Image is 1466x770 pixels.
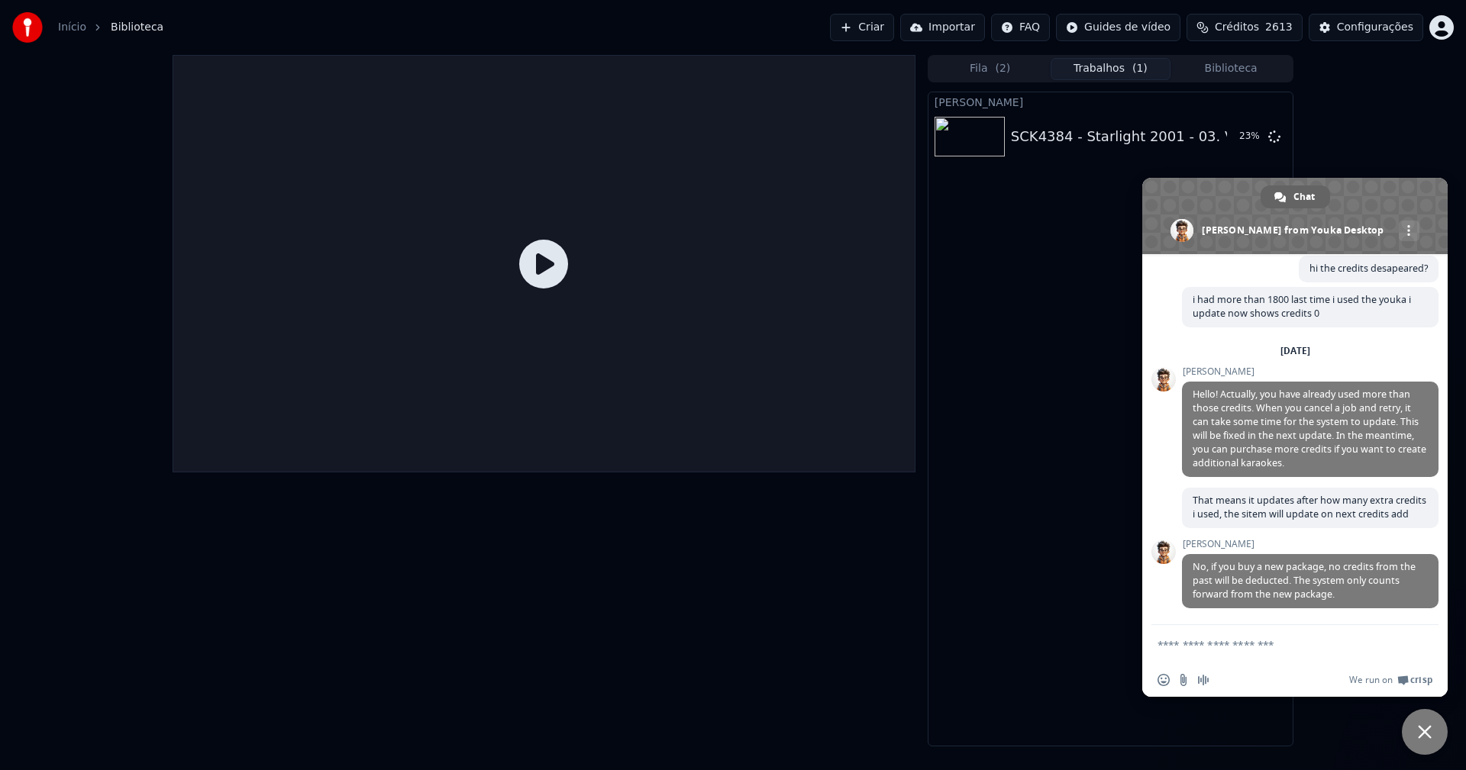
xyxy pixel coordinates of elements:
button: Importar [900,14,985,41]
button: Guides de vídeo [1056,14,1180,41]
span: Crisp [1410,674,1432,686]
a: We run onCrisp [1349,674,1432,686]
span: Créditos [1215,20,1259,35]
div: Configurações [1337,20,1413,35]
div: 23 % [1239,130,1262,143]
a: Chat [1261,185,1330,208]
a: Início [58,20,86,35]
button: Criar [830,14,894,41]
span: ( 1 ) [1132,61,1148,76]
nav: breadcrumb [58,20,163,35]
span: ( 2 ) [995,61,1010,76]
span: We run on [1349,674,1393,686]
span: That means it updates after how many extra credits i used, the sitem will update on next credits add [1193,494,1426,520]
textarea: Compose your message... [1158,625,1402,663]
div: SCK4384 - Starlight 2001 - 03. Vida de Mil Cores [1011,126,1344,147]
span: hi the credits desapeared? [1309,262,1428,275]
div: [DATE] [1280,346,1310,356]
span: Send a file [1177,674,1190,686]
span: Insert an emoji [1158,674,1170,686]
span: 2613 [1265,20,1293,35]
span: Biblioteca [111,20,163,35]
button: Fila [930,58,1051,80]
span: Hello! Actually, you have already used more than those credits. When you cancel a job and retry, ... [1193,388,1426,469]
span: Audio message [1197,674,1209,686]
button: Biblioteca [1171,58,1291,80]
span: i had more than 1800 last time i used the youka i update now shows credits 0 [1193,293,1411,320]
span: Chat [1293,185,1315,208]
span: [PERSON_NAME] [1182,539,1439,549]
span: No, if you buy a new package, no credits from the past will be deducted. The system only counts f... [1193,560,1416,601]
button: Trabalhos [1051,58,1171,80]
button: Créditos2613 [1187,14,1303,41]
img: youka [12,12,43,43]
button: Configurações [1309,14,1423,41]
div: [PERSON_NAME] [928,92,1293,111]
button: FAQ [991,14,1050,41]
a: Close chat [1402,709,1448,755]
span: [PERSON_NAME] [1182,366,1439,377]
